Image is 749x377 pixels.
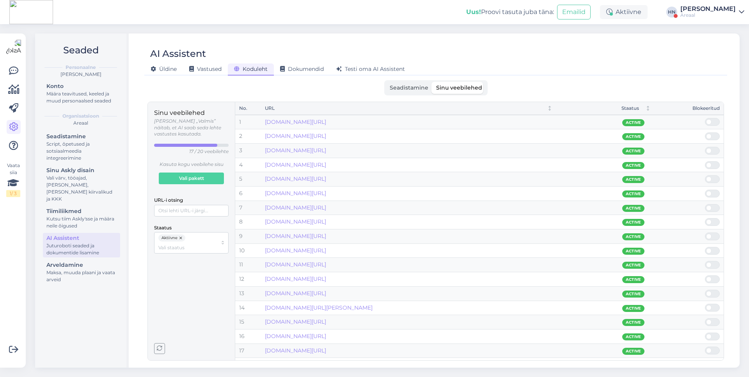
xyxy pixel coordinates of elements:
a: [DOMAIN_NAME][URL][PERSON_NAME] [265,304,373,311]
span: Active [626,319,641,326]
span: 4 [239,161,243,168]
span: Koduleht [234,65,268,72]
b: Organisatsioon [62,113,99,120]
span: 12 [239,275,244,282]
a: [DOMAIN_NAME][URL] [265,318,326,325]
span: Aktiivne [162,234,177,241]
a: [DOMAIN_NAME][URL] [265,175,326,182]
a: [DOMAIN_NAME][URL] [265,190,326,197]
div: Script, õpetused ja sotsiaalmeedia integreerimine [46,141,117,162]
div: [PERSON_NAME] [41,71,120,78]
div: Arveldamine [46,261,117,269]
span: 13 [239,290,244,297]
button: Emailid [557,5,591,19]
span: Seadistamine [390,84,428,91]
span: Active [626,348,641,354]
th: URLNot sorted [261,102,556,115]
label: Staatus [154,224,172,232]
span: Sinu veebilehed [436,84,482,91]
span: Active [626,120,641,126]
span: 10 [239,247,245,254]
label: URL-i otsing [154,197,183,204]
a: [DOMAIN_NAME][URL] [265,275,326,282]
span: Active [626,305,641,312]
div: Aktiivne [600,5,648,19]
h2: Seaded [41,43,120,58]
div: Seadistamine [46,132,117,141]
span: Active [626,277,641,283]
span: 17 [239,347,244,354]
button: Reload pages [154,343,165,354]
div: Vaata siia [6,162,20,197]
span: Active [626,262,641,268]
span: 6 [239,190,243,197]
span: 2 [239,132,242,139]
div: Konto [46,82,117,90]
div: No. [239,105,257,112]
div: Staatus [560,105,639,112]
span: 14 [239,304,245,311]
span: 5 [239,175,242,182]
a: KontoMäära teavitused, keeled ja muud personaalsed seaded [43,81,120,106]
a: TiimiliikmedKutsu tiim Askly'sse ja määra neile õigused [43,206,120,231]
div: AI Assistent [46,234,117,242]
span: 11 [239,261,243,268]
a: Sinu Askly disainVali värv, tööajad, [PERSON_NAME], [PERSON_NAME] kiirvalikud ja KKK [43,165,120,204]
div: Areaal [680,12,736,18]
div: URL [265,105,541,112]
span: Active [626,176,641,183]
span: 7 [239,204,242,211]
a: [DOMAIN_NAME][URL] [265,147,326,154]
a: [PERSON_NAME]Areaal [680,6,744,18]
span: Üldine [151,65,177,72]
p: [PERSON_NAME] „Valmis” näitab, et AI saab seda lehte vastustes kasutada. [154,118,229,137]
span: Active [626,134,641,140]
span: Testi oma AI Assistent [336,65,405,72]
span: Active [626,148,641,154]
div: Sinu Askly disain [46,166,117,174]
a: SeadistamineScript, õpetused ja sotsiaalmeedia integreerimine [43,131,120,163]
a: [DOMAIN_NAME][URL] [265,218,326,225]
span: Active [626,234,641,240]
span: Active [626,162,641,169]
span: Active [626,205,641,211]
b: Personaalne [66,64,96,71]
a: [DOMAIN_NAME][URL] [265,347,326,354]
div: Kutsu tiim Askly'sse ja määra neile õigused [46,215,117,229]
span: Active [626,334,641,340]
span: 3 [239,147,242,154]
div: Blokeeritud [692,105,720,112]
span: 8 [239,218,243,225]
b: Uus! [466,8,481,16]
input: Otsi lehti URL-i järgi... [154,205,229,217]
a: [DOMAIN_NAME][URL] [265,247,326,254]
span: 16 [239,333,245,340]
div: Not sorted [645,106,651,111]
a: [DOMAIN_NAME][URL] [265,233,326,240]
th: StaatusNot sorted [556,102,655,115]
div: Areaal [41,120,120,127]
div: Maksa, muuda plaani ja vaata arveid [46,269,117,283]
span: Vali pakett [179,173,204,184]
div: 1 / 3 [6,190,20,197]
p: Kasuta kogu veebilehe sisu [154,161,229,168]
p: 17 / 20 veebilehte [189,148,229,155]
a: [DOMAIN_NAME][URL] [265,290,326,297]
a: AI AssistentJuturoboti seaded ja dokumentide lisamine [43,233,120,257]
p: Sinu veebilehed [154,108,229,118]
a: [DOMAIN_NAME][URL] [265,333,326,340]
img: Askly Logo [6,40,21,55]
a: ArveldamineMaksa, muuda plaani ja vaata arveid [43,260,120,284]
div: AI Assistent [150,46,206,61]
div: Proovi tasuta juba täna: [466,7,554,17]
span: Active [626,248,641,254]
a: [DOMAIN_NAME][URL] [265,204,326,211]
span: Dokumendid [280,65,324,72]
a: [DOMAIN_NAME][URL] [265,132,326,139]
a: [DOMAIN_NAME][URL] [265,118,326,125]
input: Vali staatus [158,244,217,251]
div: Juturoboti seaded ja dokumentide lisamine [46,242,117,256]
span: 15 [239,318,244,325]
span: Vastused [189,65,222,72]
span: 1 [239,118,241,125]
